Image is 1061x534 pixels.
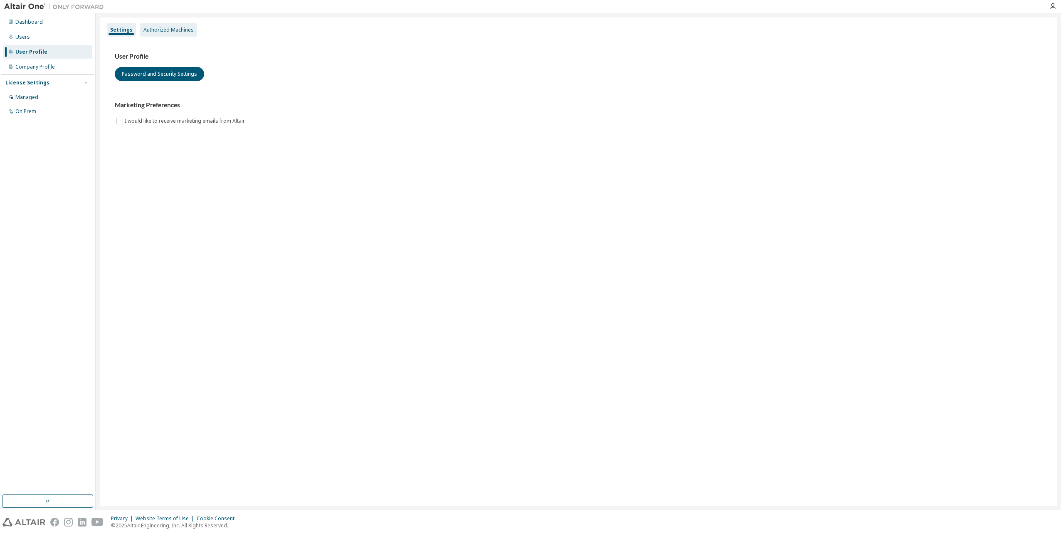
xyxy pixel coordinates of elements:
[197,515,239,522] div: Cookie Consent
[15,64,55,70] div: Company Profile
[15,34,30,40] div: Users
[15,49,47,55] div: User Profile
[91,518,104,527] img: youtube.svg
[115,67,204,81] button: Password and Security Settings
[110,27,133,33] div: Settings
[2,518,45,527] img: altair_logo.svg
[4,2,108,11] img: Altair One
[15,19,43,25] div: Dashboard
[111,522,239,529] p: © 2025 Altair Engineering, Inc. All Rights Reserved.
[115,52,1042,61] h3: User Profile
[115,101,1042,109] h3: Marketing Preferences
[50,518,59,527] img: facebook.svg
[78,518,86,527] img: linkedin.svg
[125,116,247,126] label: I would like to receive marketing emails from Altair
[136,515,197,522] div: Website Terms of Use
[5,79,49,86] div: License Settings
[64,518,73,527] img: instagram.svg
[15,94,38,101] div: Managed
[111,515,136,522] div: Privacy
[143,27,194,33] div: Authorized Machines
[15,108,36,115] div: On Prem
